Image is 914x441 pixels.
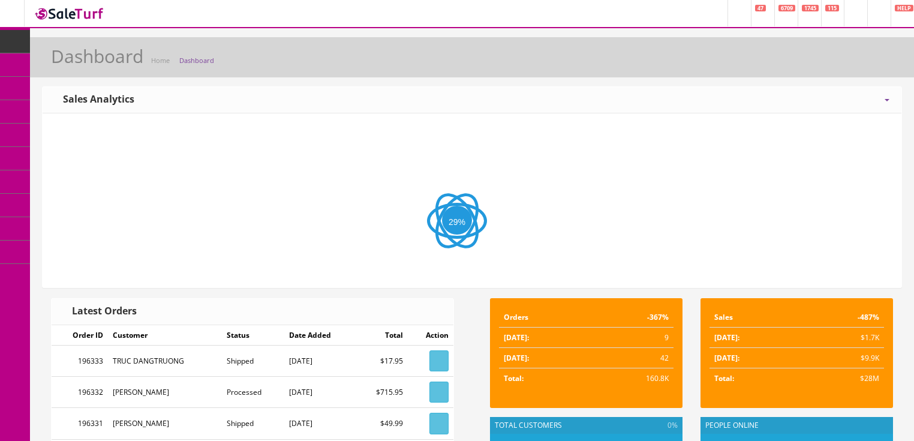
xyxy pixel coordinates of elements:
[504,332,529,343] strong: [DATE]:
[151,56,170,65] a: Home
[108,408,222,439] td: [PERSON_NAME]
[52,325,108,346] td: Order ID
[588,328,674,348] td: 9
[64,306,137,317] h3: Latest Orders
[504,373,524,383] strong: Total:
[408,325,453,346] td: Action
[709,307,798,328] td: Sales
[356,346,408,377] td: $17.95
[798,348,884,368] td: $9.9K
[52,346,108,377] td: 196333
[356,325,408,346] td: Total
[588,368,674,389] td: 160.8K
[802,5,819,11] span: 1745
[284,346,357,377] td: [DATE]
[222,408,284,439] td: Shipped
[504,353,529,363] strong: [DATE]:
[895,5,913,11] span: HELP
[356,377,408,408] td: $715.95
[755,5,766,11] span: 47
[714,353,739,363] strong: [DATE]:
[52,377,108,408] td: 196332
[714,373,734,383] strong: Total:
[798,307,884,328] td: -487%
[108,346,222,377] td: TRUC DANGTRUONG
[52,408,108,439] td: 196331
[34,5,106,22] img: SaleTurf
[714,332,739,343] strong: [DATE]:
[284,377,357,408] td: [DATE]
[490,417,683,434] div: Total Customers
[222,377,284,408] td: Processed
[284,325,357,346] td: Date Added
[284,408,357,439] td: [DATE]
[222,325,284,346] td: Status
[179,56,214,65] a: Dashboard
[825,5,839,11] span: 115
[588,348,674,368] td: 42
[798,328,884,348] td: $1.7K
[668,420,678,431] span: 0%
[108,377,222,408] td: [PERSON_NAME]
[222,346,284,377] td: Shipped
[55,94,134,105] h3: Sales Analytics
[356,408,408,439] td: $49.99
[778,5,795,11] span: 6709
[588,307,674,328] td: -367%
[108,325,222,346] td: Customer
[499,307,588,328] td: Orders
[798,368,884,389] td: $28M
[51,46,143,66] h1: Dashboard
[700,417,893,434] div: People Online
